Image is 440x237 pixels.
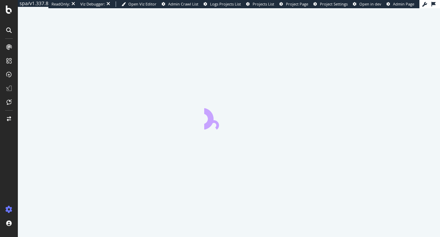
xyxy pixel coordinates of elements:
[286,1,308,7] span: Project Page
[51,1,70,7] div: ReadOnly:
[162,1,198,7] a: Admin Crawl List
[168,1,198,7] span: Admin Crawl List
[386,1,414,7] a: Admin Page
[204,1,241,7] a: Logs Projects List
[353,1,381,7] a: Open in dev
[279,1,308,7] a: Project Page
[320,1,348,7] span: Project Settings
[253,1,274,7] span: Projects List
[393,1,414,7] span: Admin Page
[210,1,241,7] span: Logs Projects List
[313,1,348,7] a: Project Settings
[128,1,157,7] span: Open Viz Editor
[359,1,381,7] span: Open in dev
[121,1,157,7] a: Open Viz Editor
[80,1,105,7] div: Viz Debugger:
[204,105,254,129] div: animation
[246,1,274,7] a: Projects List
